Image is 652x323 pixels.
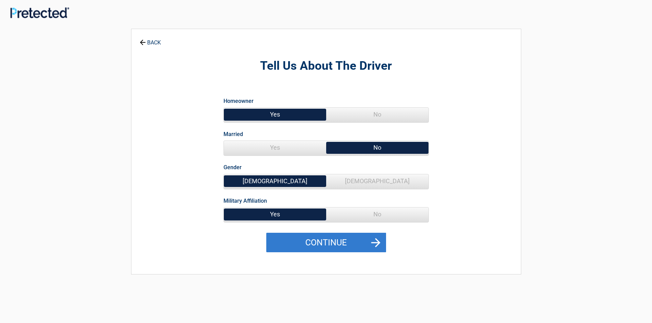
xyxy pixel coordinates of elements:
[224,174,326,188] span: [DEMOGRAPHIC_DATA]
[266,233,386,253] button: Continue
[224,108,326,121] span: Yes
[326,141,429,154] span: No
[223,96,254,106] label: Homeowner
[326,174,429,188] span: [DEMOGRAPHIC_DATA]
[326,207,429,221] span: No
[223,130,243,139] label: Married
[224,141,326,154] span: Yes
[169,58,483,74] h2: Tell Us About The Driver
[10,7,69,18] img: Main Logo
[223,163,242,172] label: Gender
[138,33,162,45] a: BACK
[223,196,267,205] label: Military Affiliation
[326,108,429,121] span: No
[224,207,326,221] span: Yes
